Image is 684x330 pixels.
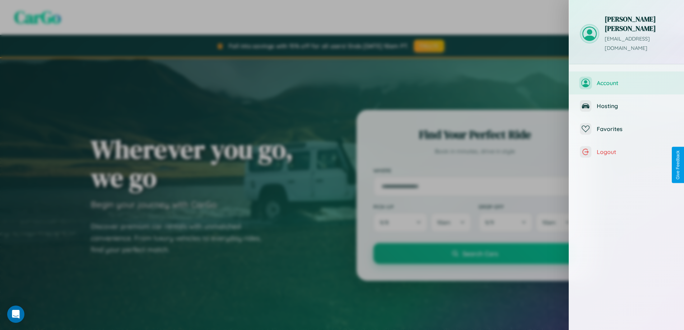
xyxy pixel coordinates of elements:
button: Favorites [569,117,684,140]
h3: [PERSON_NAME] [PERSON_NAME] [605,14,673,33]
span: Hosting [597,102,673,110]
div: Give Feedback [675,150,680,180]
span: Account [597,79,673,87]
span: Favorites [597,125,673,133]
p: [EMAIL_ADDRESS][DOMAIN_NAME] [605,34,673,53]
div: Open Intercom Messenger [7,306,24,323]
button: Account [569,71,684,94]
button: Logout [569,140,684,163]
button: Hosting [569,94,684,117]
span: Logout [597,148,673,155]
